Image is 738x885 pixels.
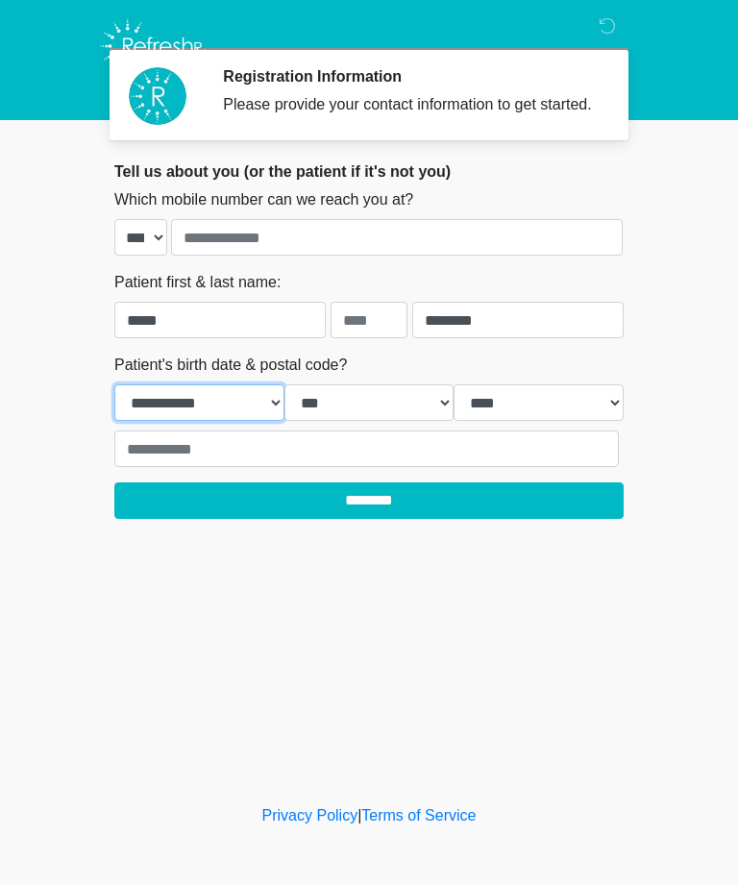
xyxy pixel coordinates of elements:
a: | [357,807,361,824]
a: Privacy Policy [262,807,358,824]
img: Agent Avatar [129,67,186,125]
h2: Tell us about you (or the patient if it's not you) [114,162,624,181]
img: Refresh RX Logo [95,14,211,78]
div: Please provide your contact information to get started. [223,93,595,116]
label: Patient's birth date & postal code? [114,354,347,377]
label: Patient first & last name: [114,271,281,294]
label: Which mobile number can we reach you at? [114,188,413,211]
a: Terms of Service [361,807,476,824]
